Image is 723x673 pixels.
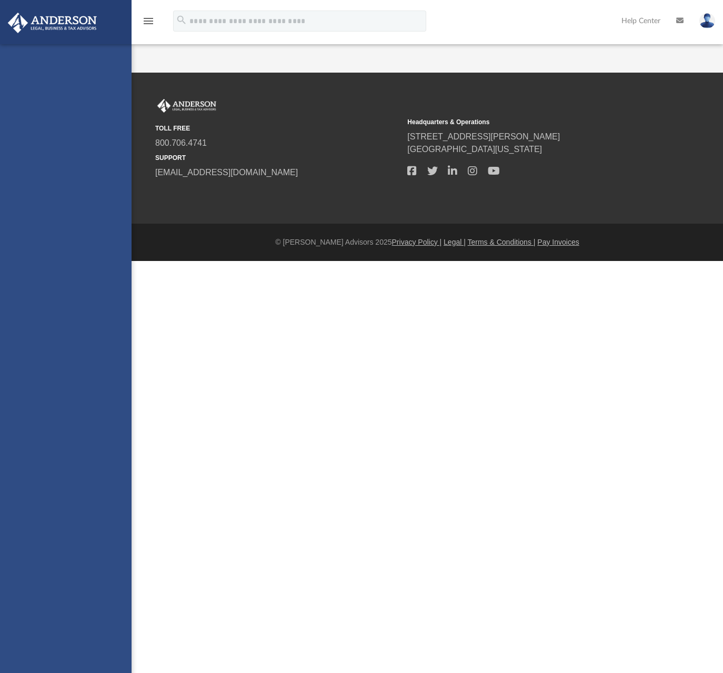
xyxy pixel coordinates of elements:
a: Privacy Policy | [392,238,442,246]
i: search [176,14,187,26]
img: Anderson Advisors Platinum Portal [5,13,100,33]
i: menu [142,15,155,27]
div: © [PERSON_NAME] Advisors 2025 [132,237,723,248]
a: menu [142,20,155,27]
small: TOLL FREE [155,124,400,133]
a: [EMAIL_ADDRESS][DOMAIN_NAME] [155,168,298,177]
a: 800.706.4741 [155,138,207,147]
small: SUPPORT [155,153,400,163]
a: [STREET_ADDRESS][PERSON_NAME] [407,132,560,141]
a: Pay Invoices [537,238,579,246]
a: [GEOGRAPHIC_DATA][US_STATE] [407,145,542,154]
img: Anderson Advisors Platinum Portal [155,99,218,113]
img: User Pic [699,13,715,28]
a: Terms & Conditions | [468,238,536,246]
small: Headquarters & Operations [407,117,652,127]
a: Legal | [444,238,466,246]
